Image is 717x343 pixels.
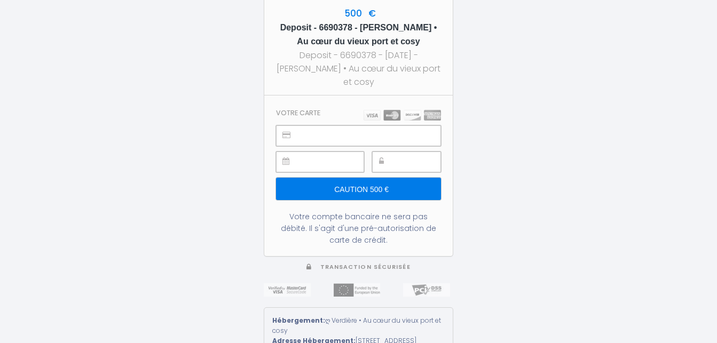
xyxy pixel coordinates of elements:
iframe: Cadre sécurisé pour la saisie de la date d'expiration [300,152,364,172]
img: carts.png [364,110,441,121]
span: Transaction sécurisée [320,263,411,271]
strong: Hébergement: [272,316,325,325]
div: Votre compte bancaire ne sera pas débité. Il s'agit d'une pré-autorisation de carte de crédit. [276,211,441,246]
iframe: Cadre sécurisé pour la saisie du numéro de carte [300,126,440,146]
span: 500 € [342,7,376,20]
input: Caution 500 € [276,178,441,200]
div: ღ Verdière • Au cœur du vieux port et cosy [272,316,445,336]
h5: Deposit - 6690378 - [PERSON_NAME] • Au cœur du vieux port et cosy [274,21,443,49]
div: Deposit - 6690378 - [DATE] - [PERSON_NAME] • Au cœur du vieux port et cosy [274,49,443,89]
h3: Votre carte [276,109,320,117]
iframe: Cadre sécurisé pour la saisie du code de sécurité CVC [396,152,440,172]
